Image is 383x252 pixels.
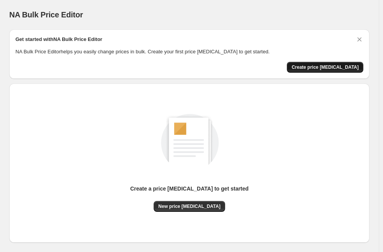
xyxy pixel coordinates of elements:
[15,48,363,56] p: NA Bulk Price Editor helps you easily change prices in bulk. Create your first price [MEDICAL_DAT...
[291,64,359,70] span: Create price [MEDICAL_DATA]
[15,36,102,43] h2: Get started with NA Bulk Price Editor
[287,62,363,73] button: Create price change job
[130,185,249,192] p: Create a price [MEDICAL_DATA] to get started
[9,10,83,19] span: NA Bulk Price Editor
[154,201,225,212] button: New price [MEDICAL_DATA]
[158,203,220,209] span: New price [MEDICAL_DATA]
[356,36,363,43] button: Dismiss card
